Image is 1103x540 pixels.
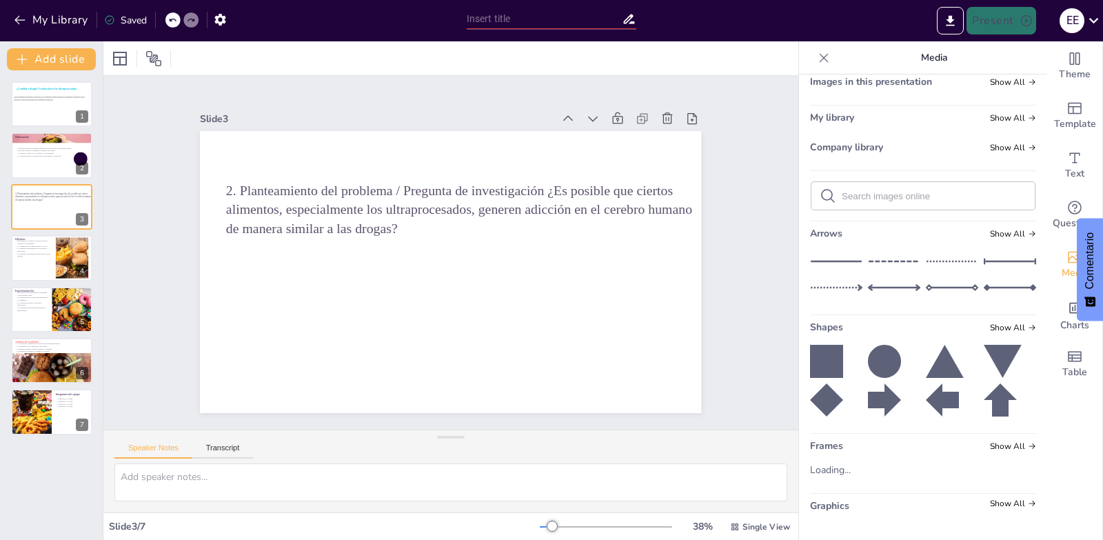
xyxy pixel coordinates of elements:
div: 1 [76,110,88,123]
p: Observación [15,134,88,139]
div: Add text boxes [1047,141,1102,190]
button: Export to PowerPoint [937,7,964,34]
span: ¿Comida o droga? La adicción a los ultraprocesados [17,88,77,90]
span: Show all [990,441,1036,451]
span: Theme [1059,67,1091,82]
div: 7 [11,389,92,434]
span: Media [1062,266,1089,281]
p: Media [835,41,1033,74]
p: [PERSON_NAME] [56,403,88,406]
div: Add a table [1047,339,1102,389]
p: La activación del sistema de recompensa es un hallazgo clave. [15,291,48,296]
div: Get real-time input from your audience [1047,190,1102,240]
button: Transcript [192,443,254,459]
p: La falta de control en el consumo es preocupante. [16,152,89,154]
span: Show all [990,113,1036,123]
p: Estrategias pueden ayudar a reducir el consumo. [15,348,88,350]
font: Comentario [1084,232,1095,290]
div: 1 [11,81,92,127]
p: Los resultados resaltan la necesidad de intervención. [15,306,48,311]
button: My Library [10,9,94,31]
p: La combinación de ingredientes es clave. [15,245,52,248]
span: Template [1054,117,1096,132]
span: Shapes [810,321,843,334]
span: Table [1062,365,1087,380]
span: Charts [1060,318,1089,333]
div: E E [1060,8,1084,33]
p: La prevalencia de la adicción alimentaria es alarmante. [15,296,48,301]
span: 2. Planteamiento del problema / Pregunta de investigación ¿Es posible que ciertos alimentos, espe... [15,192,91,201]
span: Text [1065,166,1084,181]
p: El placer intenso se asemeja al consumo de drogas. [16,149,89,152]
p: Integrantes del equipo [56,392,88,397]
span: Frames [810,439,843,452]
div: 4 [11,235,92,281]
div: 2 [11,132,92,178]
p: Experimentación [15,288,48,292]
p: Muchas personas consumen alimentos ultraprocesados compulsivamente. [16,147,89,150]
input: Insert title [467,9,623,29]
div: Loading... [810,463,862,477]
span: Análisis de resultados [15,341,39,343]
p: Los circuitos cerebrales son activados por ultraprocesados. [15,343,88,346]
span: Questions [1053,216,1097,231]
p: La respuesta neuroquímica es un aspecto importante. [15,248,52,252]
span: Position [145,50,162,67]
span: Arrows [810,227,842,240]
div: 4 [76,265,88,277]
div: Layout [109,48,131,70]
div: Change the overall theme [1047,41,1102,91]
button: E E [1060,7,1084,34]
span: Show all [990,323,1036,332]
div: Slide 3 / 7 [109,520,540,533]
button: Add slide [7,48,96,70]
button: Speaker Notes [114,443,192,459]
p: La hipótesis tiene implicaciones para la salud pública. [15,252,52,257]
span: Company library [810,141,883,154]
div: Add charts and graphs [1047,290,1102,339]
span: Show all [990,229,1036,239]
div: 5 [11,287,92,332]
p: La tolerancia es un fenómeno observable. [15,345,88,348]
span: My library [810,111,854,124]
span: Show all [990,143,1036,152]
span: Esta presentación explora la adicción a los alimentos ultraprocesados, analizando su impacto en e... [14,96,85,101]
p: [PERSON_NAME] [56,406,88,408]
div: 5 [76,316,88,328]
div: Add images, graphics, shapes or video [1047,240,1102,290]
button: Comentarios - Mostrar encuesta [1077,219,1103,321]
div: 3 [76,213,88,226]
div: Add ready made slides [1047,91,1102,141]
p: [PERSON_NAME] [56,401,88,403]
div: Slide 3 [554,34,640,381]
span: Show all [990,77,1036,87]
span: Single View [742,521,790,532]
div: 7 [76,419,88,431]
p: [PERSON_NAME] [56,398,88,401]
input: Search images online [842,191,1026,201]
p: La comparación con la cocaína es impactante. [15,301,48,306]
div: 2 [76,162,88,174]
span: Show all [990,499,1036,508]
p: Hipótesis [15,237,52,241]
span: Graphics [810,499,849,512]
button: Present [967,7,1035,34]
div: 38 % [686,520,719,533]
div: 3 [11,184,92,230]
p: La observación es el primer paso para entender la adicción. [16,154,89,157]
p: La hipótesis se centra en la activación del sistema de recompensa. [15,240,52,245]
span: Images in this presentation [810,75,932,88]
div: 6 [76,367,88,379]
div: Saved [104,14,147,27]
p: El malestar al reducir el consumo es común. [15,350,88,353]
div: 6 [11,338,92,383]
